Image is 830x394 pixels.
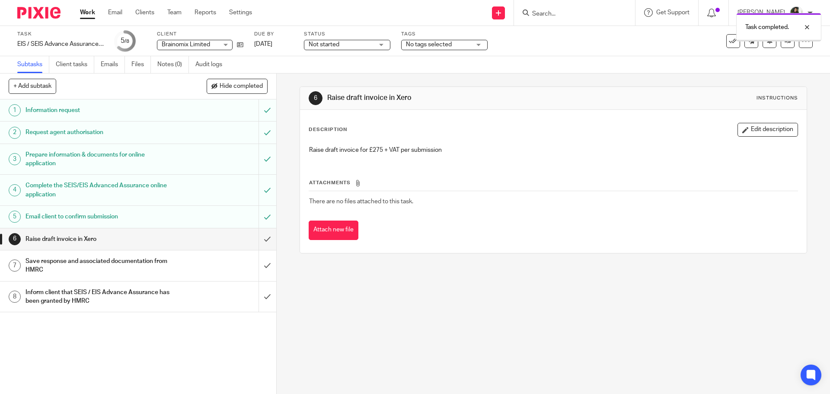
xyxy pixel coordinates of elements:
h1: Raise draft invoice in Xero [26,233,175,246]
label: Status [304,31,390,38]
div: 5 [9,211,21,223]
h1: Email client to confirm submission [26,210,175,223]
label: Client [157,31,243,38]
h1: Prepare information & documents for online application [26,148,175,170]
a: Clients [135,8,154,17]
a: Client tasks [56,56,94,73]
div: 8 [9,291,21,303]
label: Due by [254,31,293,38]
h1: Raise draft invoice in Xero [327,93,572,103]
div: Instructions [757,95,798,102]
a: Work [80,8,95,17]
p: Description [309,126,347,133]
a: Notes (0) [157,56,189,73]
h1: Information request [26,104,175,117]
div: EIS / SEIS Advance Assurance Application [17,40,104,48]
span: [DATE] [254,41,272,47]
p: Raise draft invoice for £275 + VAT per submission [309,146,797,154]
div: 3 [9,153,21,165]
p: Task completed. [745,23,789,32]
div: 4 [9,184,21,196]
div: 5 [121,36,129,46]
span: There are no files attached to this task. [309,199,413,205]
a: Audit logs [195,56,229,73]
span: Not started [309,42,339,48]
button: Hide completed [207,79,268,93]
img: Pixie [17,7,61,19]
button: Edit description [737,123,798,137]
a: Email [108,8,122,17]
h1: Request agent authorisation [26,126,175,139]
span: Hide completed [220,83,263,90]
a: Settings [229,8,252,17]
div: 2 [9,127,21,139]
span: Attachments [309,180,351,185]
h1: Save response and associated documentation from HMRC [26,255,175,277]
label: Task [17,31,104,38]
a: Team [167,8,182,17]
a: Emails [101,56,125,73]
div: 6 [9,233,21,245]
label: Tags [401,31,488,38]
a: Files [131,56,151,73]
div: 6 [309,91,322,105]
div: 1 [9,104,21,116]
a: Reports [195,8,216,17]
span: Brainomix Limited [162,42,210,48]
img: Janice%20Tang.jpeg [789,6,803,20]
span: No tags selected [406,42,452,48]
h1: Complete the SEIS/EIS Advanced Assurance online application [26,179,175,201]
button: + Add subtask [9,79,56,93]
small: /8 [124,39,129,44]
div: 7 [9,259,21,272]
h1: Inform client that SEIS / EIS Advance Assurance has been granted by HMRC [26,286,175,308]
button: Attach new file [309,221,358,240]
a: Subtasks [17,56,49,73]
